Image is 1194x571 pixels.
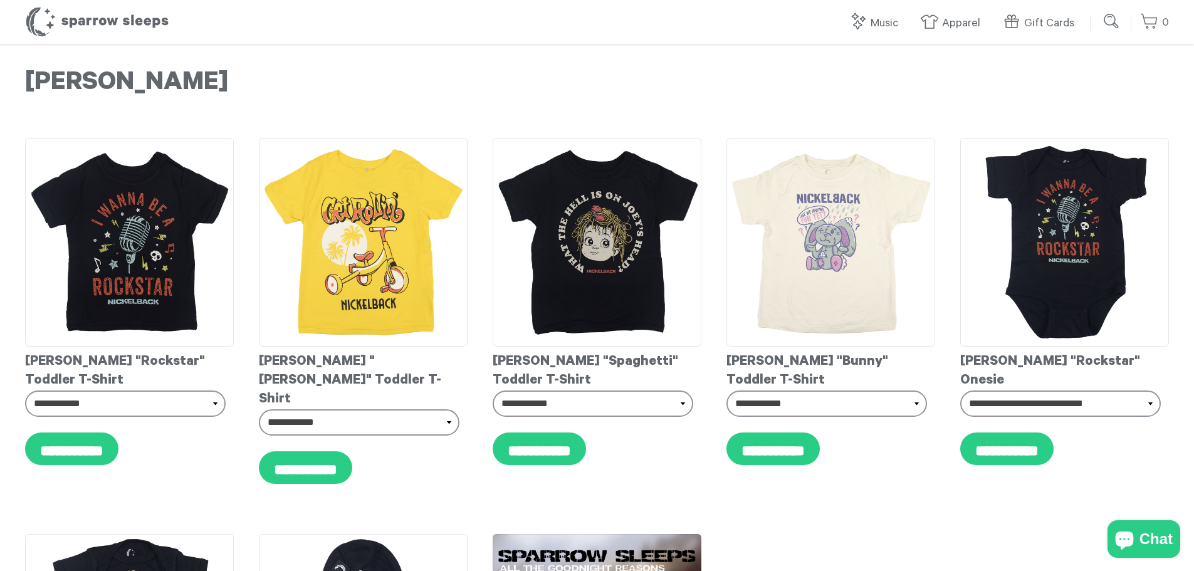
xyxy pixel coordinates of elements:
h1: [PERSON_NAME] [25,69,1169,100]
div: [PERSON_NAME] "Bunny" Toddler T-Shirt [726,347,935,390]
img: Nickelback-Rockstaronesie_grande.jpg [960,138,1169,347]
img: Nickelback-GetRollinToddlerT-shirt_grande.jpg [259,138,468,347]
a: Gift Cards [1002,10,1081,37]
div: [PERSON_NAME] "Spaghetti" Toddler T-Shirt [493,347,701,390]
img: Nickelback-RockstarToddlerT-shirt_grande.jpg [25,138,234,347]
a: Music [849,10,904,37]
a: Apparel [920,10,987,37]
inbox-online-store-chat: Shopify online store chat [1104,520,1184,561]
img: Nickelback-ArewehavingfunyetToddlerT-shirt_grande.jpg [726,138,935,347]
input: Submit [1099,9,1124,34]
div: [PERSON_NAME] "Rockstar" Onesie [960,347,1169,390]
h1: Sparrow Sleeps [25,6,169,38]
div: [PERSON_NAME] "[PERSON_NAME]" Toddler T-Shirt [259,347,468,409]
div: [PERSON_NAME] "Rockstar" Toddler T-Shirt [25,347,234,390]
img: Nickelback-JoeysHeadToddlerT-shirt_grande.jpg [493,138,701,347]
a: 0 [1140,9,1169,36]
